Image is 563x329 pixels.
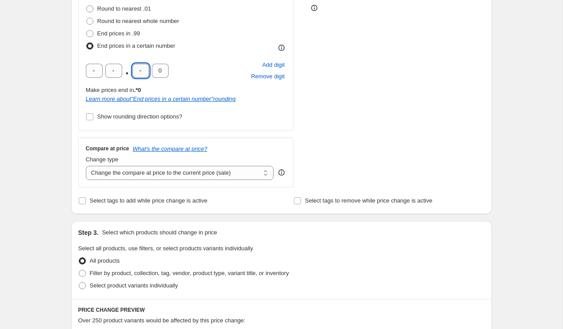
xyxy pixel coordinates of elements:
span: Filter by product, collection, tag, vendor, product type, variant title, or inventory [90,270,289,276]
span: Select product variants individually [90,282,178,289]
span: Round to nearest .01 [97,5,151,12]
span: End prices in a certain number [97,42,175,49]
button: Remove placeholder [250,71,286,82]
p: Select which products should change in price [102,228,217,237]
input: ﹡ [105,64,122,78]
span: Round to nearest whole number [97,18,179,24]
span: Make prices end in [86,87,141,93]
span: Select all products, use filters, or select products variants individually [78,245,253,252]
input: ﹡ [152,64,169,78]
h6: PRICE CHANGE PREVIEW [78,306,485,314]
a: Learn more about"End prices in a certain number"rounding [86,96,236,102]
h3: Compare at price [86,145,129,152]
span: Select tags to add while price change is active [90,197,208,204]
button: What's the compare at price? [133,145,208,152]
span: Change type [86,156,119,163]
input: ﹡ [132,64,149,78]
div: help [277,168,286,177]
span: . [125,64,130,78]
h2: Step 3. [78,228,99,237]
span: Select tags to remove while price change is active [305,197,432,204]
input: ﹡ [86,64,103,78]
span: Over 250 product variants would be affected by this price change: [78,317,246,324]
i: Learn more about " End prices in a certain number " rounding [86,96,236,102]
span: All products [90,257,120,264]
span: Add digit [262,61,285,69]
span: Show rounding direction options? [97,113,182,120]
span: Remove digit [251,72,285,81]
span: End prices in .99 [97,30,140,37]
button: Add placeholder [261,59,286,71]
